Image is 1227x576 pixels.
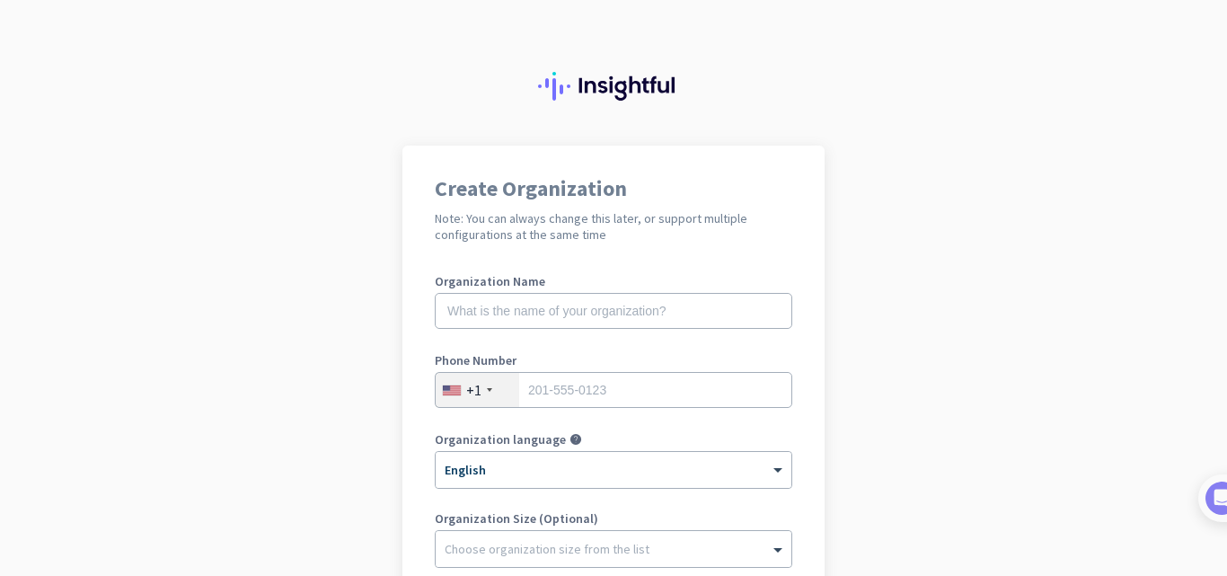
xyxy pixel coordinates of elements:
label: Organization Size (Optional) [435,512,792,525]
h1: Create Organization [435,178,792,199]
input: What is the name of your organization? [435,293,792,329]
label: Phone Number [435,354,792,367]
h2: Note: You can always change this later, or support multiple configurations at the same time [435,210,792,243]
img: Insightful [538,72,689,101]
label: Organization language [435,433,566,446]
input: 201-555-0123 [435,372,792,408]
i: help [569,433,582,446]
div: +1 [466,381,481,399]
label: Organization Name [435,275,792,288]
